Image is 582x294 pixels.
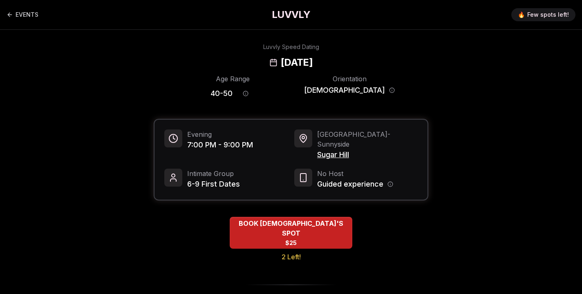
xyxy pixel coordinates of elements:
[263,43,319,51] div: Luvvly Speed Dating
[282,252,301,262] span: 2 Left!
[210,88,233,99] span: 40 - 50
[187,74,278,84] div: Age Range
[281,56,313,69] h2: [DATE]
[237,85,255,102] button: Age range information
[317,169,393,178] span: No Host
[272,8,310,21] a: LUVVLY
[7,7,38,23] a: Back to events
[304,85,385,96] span: [DEMOGRAPHIC_DATA]
[230,217,352,249] button: BOOK QUEER WOMEN'S SPOT - 2 Left!
[387,181,393,187] button: Host information
[389,87,395,93] button: Orientation information
[518,11,525,19] span: 🔥
[317,178,383,190] span: Guided experience
[527,11,569,19] span: Few spots left!
[317,149,418,160] span: Sugar Hill
[187,169,240,178] span: Intimate Group
[285,239,297,247] span: $25
[187,139,253,151] span: 7:00 PM - 9:00 PM
[187,178,240,190] span: 6-9 First Dates
[304,74,395,84] div: Orientation
[230,218,352,238] span: BOOK [DEMOGRAPHIC_DATA]'S SPOT
[187,129,253,139] span: Evening
[317,129,418,149] span: [GEOGRAPHIC_DATA] - Sunnyside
